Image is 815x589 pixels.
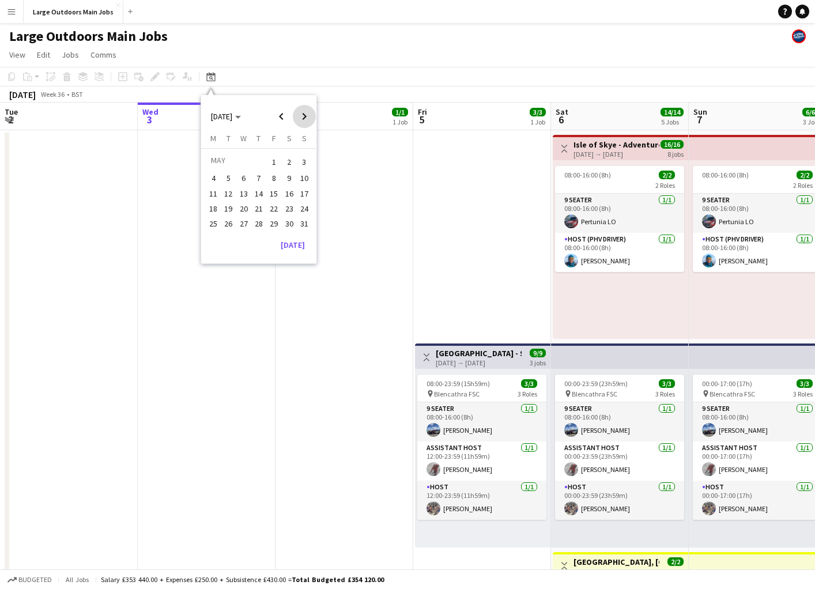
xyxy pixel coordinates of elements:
span: Week 36 [38,90,67,99]
span: 8 [267,172,281,186]
a: Jobs [57,47,84,62]
span: 08:00-16:00 (8h) [564,171,611,179]
button: 25-05-2026 [206,216,221,231]
span: Sun [693,107,707,117]
button: 21-05-2026 [251,201,266,216]
span: 15 [267,187,281,201]
span: 12 [222,187,236,201]
button: 20-05-2026 [236,201,251,216]
span: S [287,133,292,144]
app-job-card: 00:00-23:59 (23h59m)3/3 Blencathra FSC3 Roles9 Seater1/108:00-16:00 (8h)[PERSON_NAME]Assistant Ho... [555,375,684,520]
button: 02-05-2026 [281,153,296,171]
span: 16/16 [661,140,684,149]
span: Total Budgeted £354 120.00 [292,575,384,584]
span: Budgeted [18,576,52,584]
button: 14-05-2026 [251,186,266,201]
span: 3 Roles [655,390,675,398]
button: 17-05-2026 [297,186,312,201]
td: MAY [206,153,266,171]
span: Sat [556,107,568,117]
h3: [GEOGRAPHIC_DATA] - Striding Edge & Sharp Edge / Scafell Pike Challenge Weekend / Wild Swim - [GE... [436,348,522,358]
span: 5 [222,172,236,186]
button: 04-05-2026 [206,171,221,186]
span: 13 [237,187,251,201]
span: 16 [282,187,296,201]
button: 28-05-2026 [251,216,266,231]
span: 31 [297,217,311,231]
button: 10-05-2026 [297,171,312,186]
button: Large Outdoors Main Jobs [24,1,123,23]
span: 29 [267,217,281,231]
button: [DATE] [276,236,310,254]
app-user-avatar: Large Outdoors Office [792,29,806,43]
span: 19 [222,202,236,216]
button: 24-05-2026 [297,201,312,216]
h1: Large Outdoors Main Jobs [9,28,168,45]
button: 19-05-2026 [221,201,236,216]
button: 26-05-2026 [221,216,236,231]
span: 3/3 [521,379,537,388]
button: 18-05-2026 [206,201,221,216]
button: 27-05-2026 [236,216,251,231]
span: 9 [282,172,296,186]
span: 2/2 [797,171,813,179]
span: All jobs [63,575,91,584]
span: 23 [282,202,296,216]
app-job-card: 08:00-23:59 (15h59m)3/3 Blencathra FSC3 Roles9 Seater1/108:00-16:00 (8h)[PERSON_NAME]Assistant Ho... [417,375,546,520]
a: Comms [86,47,121,62]
span: Blencathra FSC [434,390,480,398]
div: 2 jobs [667,566,684,576]
span: 1/1 [392,108,408,116]
span: 2 Roles [793,181,813,190]
span: 4 [206,172,220,186]
a: View [5,47,30,62]
span: 3/3 [530,108,546,116]
span: 17 [297,187,311,201]
span: 9/9 [530,349,546,357]
app-card-role: Assistant Host1/100:00-23:59 (23h59m)[PERSON_NAME] [555,441,684,481]
span: 00:00-17:00 (17h) [702,379,752,388]
button: 29-05-2026 [266,216,281,231]
button: 16-05-2026 [281,186,296,201]
span: Jobs [62,50,79,60]
div: 3 jobs [530,357,546,367]
button: Next month [293,105,316,128]
span: 00:00-23:59 (23h59m) [564,379,628,388]
app-card-role: Assistant Host1/112:00-23:59 (11h59m)[PERSON_NAME] [417,441,546,481]
button: 01-05-2026 [266,153,281,171]
button: 03-05-2026 [297,153,312,171]
button: 09-05-2026 [281,171,296,186]
h3: Isle of Skye - Adventure & Explore [573,139,659,150]
span: 3 [141,113,159,126]
div: [DATE] → [DATE] [573,150,659,158]
div: [DATE] [9,89,36,100]
div: 1 Job [530,118,545,126]
div: [DATE] → [DATE] [436,358,522,367]
span: S [302,133,307,144]
span: 6 [554,113,568,126]
div: Salary £353 440.00 + Expenses £250.00 + Subsistence £430.00 = [101,575,384,584]
span: W [240,133,247,144]
span: M [210,133,216,144]
button: 22-05-2026 [266,201,281,216]
button: Previous month [270,105,293,128]
div: 1 Job [393,118,407,126]
span: 3/3 [797,379,813,388]
h3: [GEOGRAPHIC_DATA], [GEOGRAPHIC_DATA], Sharp Edge. [573,557,659,567]
span: 28 [252,217,266,231]
span: 30 [282,217,296,231]
span: 6 [237,172,251,186]
span: [DATE] [211,111,232,122]
span: 14 [252,187,266,201]
app-card-role: 9 Seater1/108:00-16:00 (8h)[PERSON_NAME] [417,402,546,441]
span: T [256,133,261,144]
span: 14/14 [661,108,684,116]
app-job-card: 08:00-16:00 (8h)2/22 Roles9 Seater1/108:00-16:00 (8h)Pertunia LOHost (PHV Driver)1/108:00-16:00 (... [555,166,684,272]
span: 22 [267,202,281,216]
app-card-role: 9 Seater1/108:00-16:00 (8h)Pertunia LO [555,194,684,233]
span: 24 [297,202,311,216]
span: 10 [297,172,311,186]
span: Fri [418,107,427,117]
span: F [272,133,276,144]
